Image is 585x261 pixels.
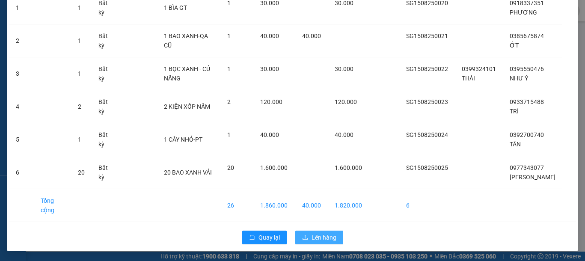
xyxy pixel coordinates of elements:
[258,233,280,242] span: Quay lại
[4,4,47,47] img: logo.jpg
[220,189,253,222] td: 26
[49,31,56,38] span: phone
[253,189,295,222] td: 1.860.000
[227,98,231,105] span: 2
[302,33,321,39] span: 40.000
[164,136,202,143] span: 1 CÂY NHỎ-PT
[510,65,544,72] span: 0395550476
[510,174,555,181] span: [PERSON_NAME]
[260,131,279,138] span: 40.000
[335,65,353,72] span: 30.000
[510,9,537,16] span: PHƯƠNG
[49,21,56,27] span: environment
[92,156,121,189] td: Bất kỳ
[249,234,255,241] span: rollback
[510,75,528,82] span: NHƯ Ý
[92,90,121,123] td: Bất kỳ
[227,65,231,72] span: 1
[462,75,475,82] span: THÁI
[9,57,34,90] td: 3
[9,90,34,123] td: 4
[92,57,121,90] td: Bất kỳ
[227,33,231,39] span: 1
[164,169,212,176] span: 20 BAO XANH VẢI
[164,33,208,49] span: 1 BAO XANH-QA CŨ
[227,164,234,171] span: 20
[9,123,34,156] td: 5
[406,65,448,72] span: SG1508250022
[92,123,121,156] td: Bất kỳ
[406,131,448,138] span: SG1508250024
[510,131,544,138] span: 0392700740
[406,164,448,171] span: SG1508250025
[295,189,328,222] td: 40.000
[335,164,362,171] span: 1.600.000
[4,53,148,68] b: GỬI : [GEOGRAPHIC_DATA]
[78,37,81,44] span: 1
[335,131,353,138] span: 40.000
[510,164,544,171] span: 0977343077
[164,103,210,110] span: 2 KIỆN XỐP NẤM
[227,131,231,138] span: 1
[164,4,187,11] span: 1 BÌA GT
[78,169,85,176] span: 20
[335,98,357,105] span: 120.000
[260,164,288,171] span: 1.600.000
[164,65,210,82] span: 1 BỌC XANH - CỦ NĂNG
[260,65,279,72] span: 30.000
[78,103,81,110] span: 2
[302,234,308,241] span: upload
[510,98,544,105] span: 0933715488
[78,70,81,77] span: 1
[510,42,519,49] span: ỚT
[295,231,343,244] button: uploadLên hàng
[406,33,448,39] span: SG1508250021
[9,156,34,189] td: 6
[510,33,544,39] span: 0385675874
[34,189,71,222] td: Tổng cộng
[399,189,455,222] td: 6
[242,231,287,244] button: rollbackQuay lại
[49,6,121,16] b: [PERSON_NAME]
[78,136,81,143] span: 1
[312,233,336,242] span: Lên hàng
[260,98,282,105] span: 120.000
[4,30,163,40] li: 02523854854
[4,19,163,30] li: 01 [PERSON_NAME]
[78,4,81,11] span: 1
[9,24,34,57] td: 2
[510,108,519,115] span: TRÍ
[462,65,496,72] span: 0399324101
[328,189,369,222] td: 1.820.000
[92,24,121,57] td: Bất kỳ
[406,98,448,105] span: SG1508250023
[260,33,279,39] span: 40.000
[510,141,521,148] span: TÂN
